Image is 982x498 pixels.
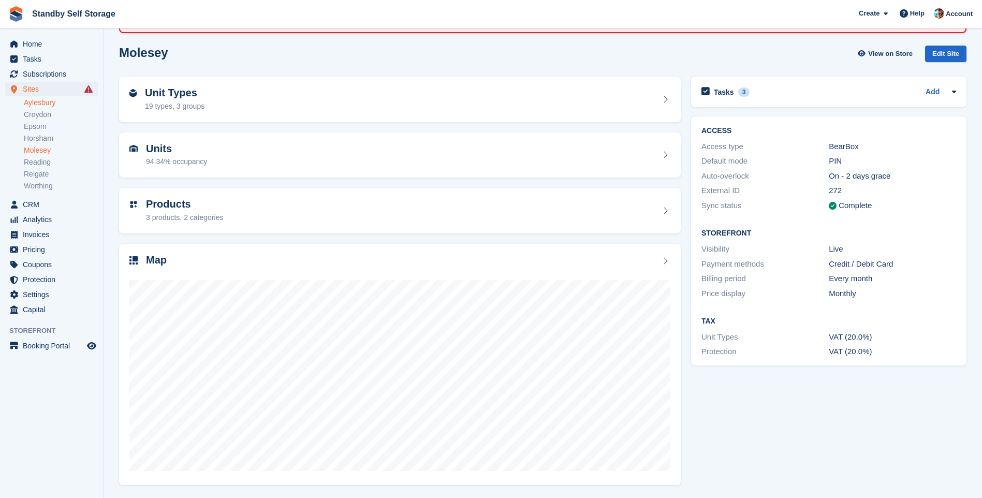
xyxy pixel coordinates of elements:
a: menu [5,242,98,257]
div: Billing period [701,273,829,285]
div: Monthly [829,288,956,300]
h2: Tasks [714,87,734,97]
img: map-icn-33ee37083ee616e46c38cad1a60f524a97daa1e2b2c8c0bc3eb3415660979fc1.svg [129,256,138,265]
div: VAT (20.0%) [829,346,956,358]
span: Capital [23,302,85,317]
a: menu [5,52,98,66]
span: Coupons [23,257,85,272]
div: VAT (20.0%) [829,331,956,343]
span: CRM [23,197,85,212]
a: menu [5,302,98,317]
span: Sites [23,82,85,96]
a: menu [5,82,98,96]
a: Unit Types 19 types, 3 groups [119,77,681,122]
div: Unit Types [701,331,829,343]
span: Storefront [9,326,103,336]
div: 94.34% occupancy [146,156,207,167]
img: custom-product-icn-752c56ca05d30b4aa98f6f15887a0e09747e85b44ffffa43cff429088544963d.svg [129,200,138,209]
span: Protection [23,272,85,287]
img: unit-icn-7be61d7bf1b0ce9d3e12c5938cc71ed9869f7b940bace4675aadf7bd6d80202e.svg [129,145,138,152]
div: 3 [738,87,750,97]
img: Michael Walker [934,8,944,19]
h2: Molesey [119,46,168,60]
div: BearBox [829,141,956,153]
a: Add [926,86,940,98]
div: Edit Site [925,46,966,63]
a: menu [5,197,98,212]
div: Access type [701,141,829,153]
div: 3 products, 2 categories [146,212,223,223]
div: PIN [829,155,956,167]
h2: Unit Types [145,87,204,99]
div: Protection [701,346,829,358]
span: Subscriptions [23,67,85,81]
a: Reading [24,157,98,167]
a: Worthing [24,181,98,191]
span: View on Store [868,49,913,59]
span: Pricing [23,242,85,257]
span: Analytics [23,212,85,227]
a: Products 3 products, 2 categories [119,188,681,233]
span: Account [946,9,973,19]
div: Price display [701,288,829,300]
a: Molesey [24,145,98,155]
h2: Products [146,198,223,210]
img: unit-type-icn-2b2737a686de81e16bb02015468b77c625bbabd49415b5ef34ead5e3b44a266d.svg [129,89,137,97]
a: menu [5,257,98,272]
a: menu [5,272,98,287]
div: Sync status [701,200,829,212]
div: On - 2 days grace [829,170,956,182]
a: menu [5,227,98,242]
span: Settings [23,287,85,302]
span: Invoices [23,227,85,242]
div: Complete [839,200,872,212]
a: Croydon [24,110,98,120]
span: Booking Portal [23,339,85,353]
span: Help [910,8,925,19]
a: menu [5,212,98,227]
a: menu [5,287,98,302]
a: Preview store [85,340,98,352]
a: Units 94.34% occupancy [119,133,681,178]
h2: Units [146,143,207,155]
span: Home [23,37,85,51]
h2: Map [146,254,167,266]
a: View on Store [856,46,917,63]
a: Epsom [24,122,98,131]
a: Edit Site [925,46,966,67]
a: Aylesbury [24,98,98,108]
div: 19 types, 3 groups [145,101,204,112]
div: Live [829,243,956,255]
h2: Tax [701,317,956,326]
h2: ACCESS [701,127,956,135]
div: Every month [829,273,956,285]
div: Payment methods [701,258,829,270]
a: Standby Self Storage [28,5,120,22]
img: stora-icon-8386f47178a22dfd0bd8f6a31ec36ba5ce8667c1dd55bd0f319d3a0aa187defe.svg [8,6,24,22]
div: Credit / Debit Card [829,258,956,270]
a: menu [5,67,98,81]
i: Smart entry sync failures have occurred [84,85,93,93]
a: Map [119,244,681,486]
a: Reigate [24,169,98,179]
div: Auto-overlock [701,170,829,182]
span: Create [859,8,880,19]
div: Visibility [701,243,829,255]
div: 272 [829,185,956,197]
div: Default mode [701,155,829,167]
div: External ID [701,185,829,197]
a: menu [5,37,98,51]
h2: Storefront [701,229,956,238]
a: menu [5,339,98,353]
a: Horsham [24,134,98,143]
span: Tasks [23,52,85,66]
